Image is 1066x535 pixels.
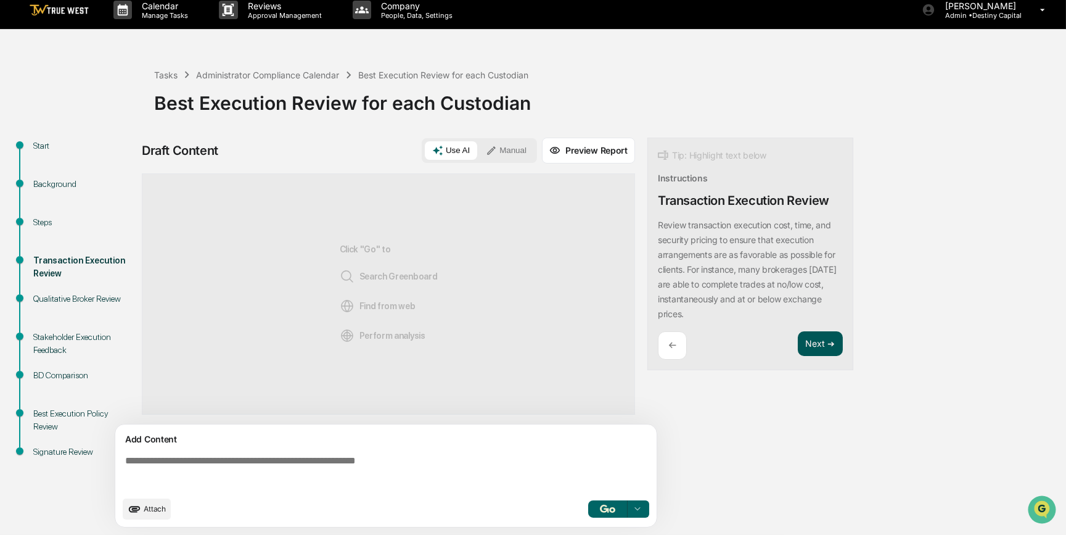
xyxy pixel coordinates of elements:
[42,107,156,117] div: We're available if you need us!
[340,299,416,313] span: Find from web
[935,1,1022,11] p: [PERSON_NAME]
[42,94,202,107] div: Start new chat
[668,339,676,351] p: ←
[33,407,134,433] div: Best Execution Policy Review
[123,209,149,218] span: Pylon
[154,70,178,80] div: Tasks
[33,139,134,152] div: Start
[340,328,355,343] img: Analysis
[132,1,194,11] p: Calendar
[25,156,80,168] span: Preclearance
[132,11,194,20] p: Manage Tasks
[33,369,134,382] div: BD Comparison
[658,193,829,208] div: Transaction Execution Review
[340,299,355,313] img: Web
[12,180,22,190] div: 🔎
[340,269,355,284] img: Search
[12,157,22,167] div: 🖐️
[84,151,158,173] a: 🗄️Attestations
[33,254,134,280] div: Transaction Execution Review
[238,11,328,20] p: Approval Management
[935,11,1022,20] p: Admin • Destiny Capital
[123,499,171,520] button: upload document
[798,331,843,357] button: Next ➔
[478,141,534,160] button: Manual
[1027,494,1060,528] iframe: Open customer support
[33,446,134,458] div: Signature Review
[7,174,83,196] a: 🔎Data Lookup
[7,151,84,173] a: 🖐️Preclearance
[658,148,766,163] div: Tip: Highlight text below
[102,156,153,168] span: Attestations
[33,216,134,229] div: Steps
[33,178,134,191] div: Background
[371,11,459,20] p: People, Data, Settings
[340,194,438,394] div: Click "Go" to
[196,70,339,80] div: Administrator Compliance Calendar
[154,82,1060,114] div: Best Execution Review for each Custodian
[210,98,224,113] button: Start new chat
[588,500,628,518] button: Go
[30,4,89,16] img: logo
[12,26,224,46] p: How can we help?
[425,141,477,160] button: Use AI
[340,269,438,284] span: Search Greenboard
[658,220,836,319] p: Review transaction execution cost, time, and security pricing to ensure that execution arrangemen...
[87,209,149,218] a: Powered byPylon
[144,504,166,513] span: Attach
[371,1,459,11] p: Company
[25,179,78,191] span: Data Lookup
[123,432,649,447] div: Add Content
[33,331,134,357] div: Stakeholder Execution Feedback
[600,505,615,513] img: Go
[358,70,528,80] div: Best Execution Review for each Custodian
[340,328,425,343] span: Perform analysis
[542,138,635,164] button: Preview Report
[238,1,328,11] p: Reviews
[33,292,134,305] div: Qualitative Broker Review
[12,94,35,117] img: 1746055101610-c473b297-6a78-478c-a979-82029cc54cd1
[142,143,218,158] div: Draft Content
[89,157,99,167] div: 🗄️
[658,173,708,183] div: Instructions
